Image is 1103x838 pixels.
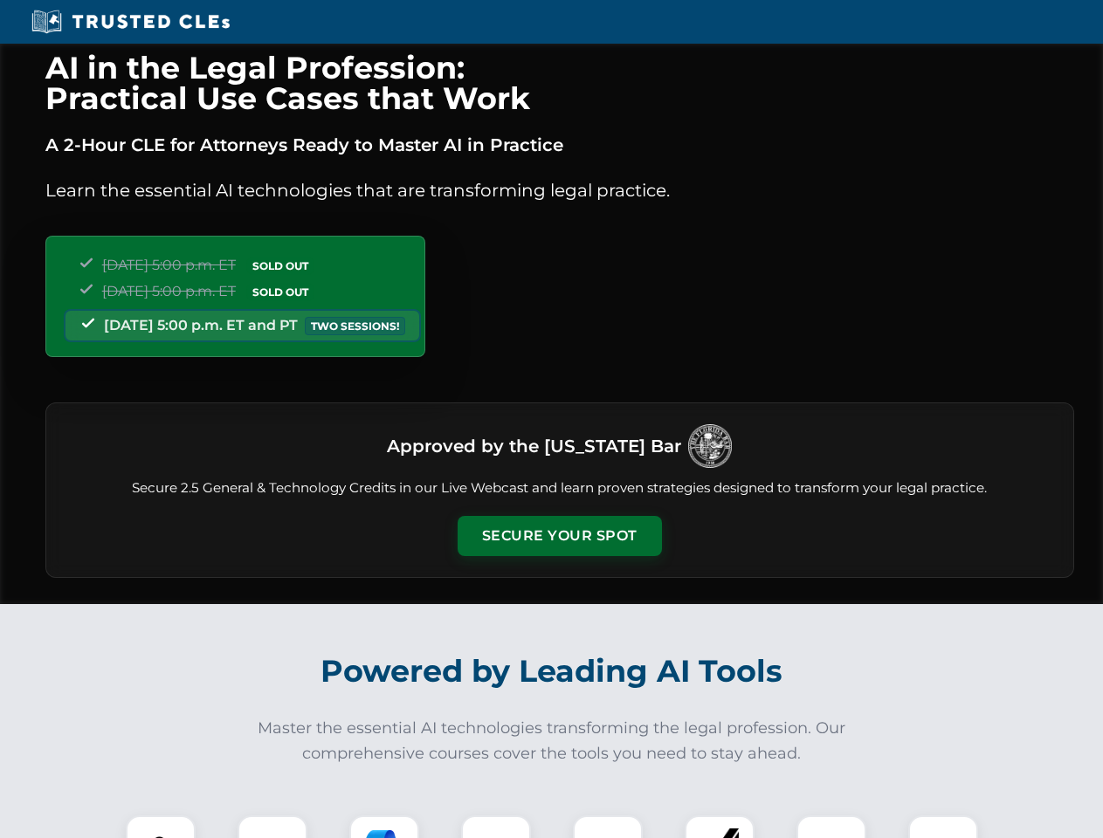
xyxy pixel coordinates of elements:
img: Logo [688,424,732,468]
span: SOLD OUT [246,257,314,275]
p: Master the essential AI technologies transforming the legal profession. Our comprehensive courses... [246,716,858,766]
h1: AI in the Legal Profession: Practical Use Cases that Work [45,52,1074,113]
h2: Powered by Leading AI Tools [68,641,1036,702]
p: A 2-Hour CLE for Attorneys Ready to Master AI in Practice [45,131,1074,159]
img: Trusted CLEs [26,9,235,35]
button: Secure Your Spot [458,516,662,556]
h3: Approved by the [US_STATE] Bar [387,430,681,462]
span: SOLD OUT [246,283,314,301]
p: Learn the essential AI technologies that are transforming legal practice. [45,176,1074,204]
p: Secure 2.5 General & Technology Credits in our Live Webcast and learn proven strategies designed ... [67,478,1052,498]
span: [DATE] 5:00 p.m. ET [102,283,236,299]
span: [DATE] 5:00 p.m. ET [102,257,236,273]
